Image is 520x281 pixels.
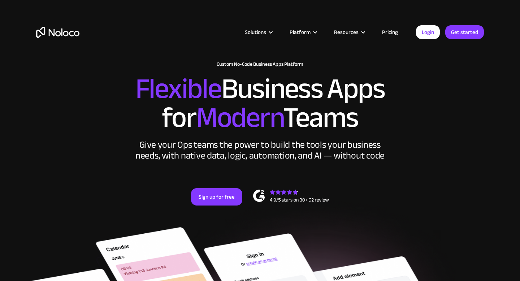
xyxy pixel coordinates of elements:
[236,27,281,37] div: Solutions
[196,91,283,144] span: Modern
[416,25,440,39] a: Login
[36,27,79,38] a: home
[36,74,484,132] h2: Business Apps for Teams
[134,139,386,161] div: Give your Ops teams the power to build the tools your business needs, with native data, logic, au...
[281,27,325,37] div: Platform
[290,27,311,37] div: Platform
[191,188,242,206] a: Sign up for free
[334,27,359,37] div: Resources
[245,27,266,37] div: Solutions
[445,25,484,39] a: Get started
[325,27,373,37] div: Resources
[135,62,221,116] span: Flexible
[373,27,407,37] a: Pricing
